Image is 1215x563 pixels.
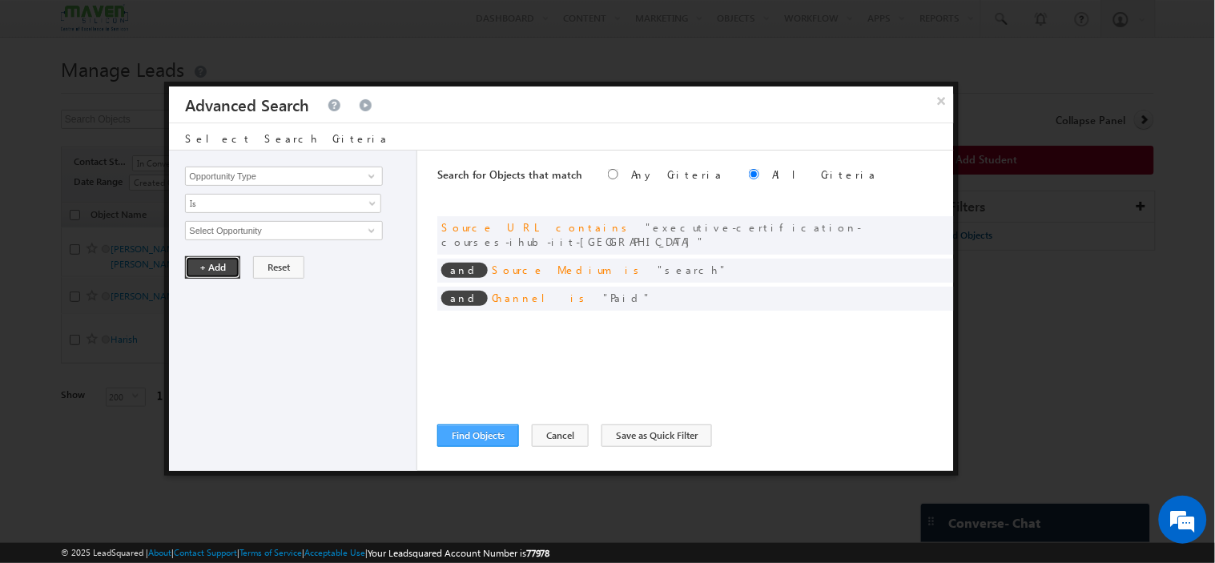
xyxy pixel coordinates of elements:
[253,256,304,279] button: Reset
[185,221,382,240] input: Type to Search
[185,167,382,186] input: Type to Search
[186,196,360,211] span: Is
[532,424,589,447] button: Cancel
[492,291,557,304] span: Channel
[631,167,723,181] label: Any Criteria
[441,263,488,278] span: and
[218,441,291,463] em: Start Chat
[772,167,877,181] label: All Criteria
[185,194,381,213] a: Is
[441,220,543,234] span: Source URL
[929,86,955,115] button: ×
[61,545,550,561] span: © 2025 LeadSquared | | | | |
[21,148,292,428] textarea: Type your message and hit 'Enter'
[658,263,727,276] span: search
[437,424,519,447] button: Find Objects
[185,256,240,279] button: + Add
[83,84,269,105] div: Chat with us now
[360,168,380,184] a: Show All Items
[603,291,651,304] span: Paid
[148,547,171,557] a: About
[441,220,861,248] span: executive-certification-courses-ihub-iit-[GEOGRAPHIC_DATA]
[263,8,301,46] div: Minimize live chat window
[437,167,582,181] span: Search for Objects that match
[570,291,590,304] span: is
[625,263,645,276] span: is
[27,84,67,105] img: d_60004797649_company_0_60004797649
[239,547,302,557] a: Terms of Service
[368,547,550,559] span: Your Leadsquared Account Number is
[185,131,388,145] span: Select Search Criteria
[185,86,309,123] h3: Advanced Search
[526,547,550,559] span: 77978
[492,263,612,276] span: Source Medium
[556,220,633,234] span: contains
[174,547,237,557] a: Contact Support
[441,291,488,306] span: and
[304,547,365,557] a: Acceptable Use
[360,223,380,239] a: Show All Items
[601,424,712,447] button: Save as Quick Filter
